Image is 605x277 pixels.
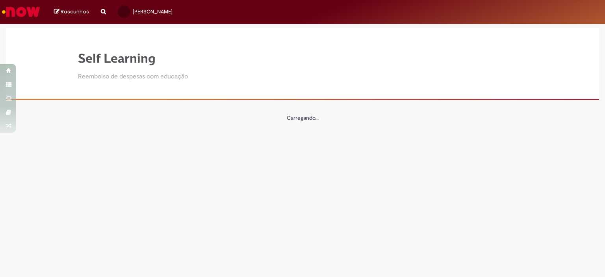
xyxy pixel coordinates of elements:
h2: Reembolso de despesas com educação [78,73,188,80]
span: [PERSON_NAME] [133,8,173,15]
a: Rascunhos [54,8,89,16]
h1: Self Learning [78,52,188,65]
center: Carregando... [78,114,527,122]
span: Rascunhos [61,8,89,15]
img: ServiceNow [1,4,41,20]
